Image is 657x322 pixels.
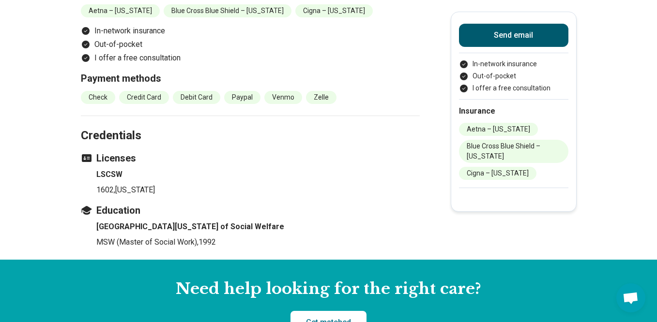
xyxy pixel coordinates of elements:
[81,91,115,104] li: Check
[616,283,645,312] a: Open chat
[459,105,568,117] h2: Insurance
[459,59,568,93] ul: Payment options
[119,91,169,104] li: Credit Card
[264,91,302,104] li: Venmo
[114,185,155,194] span: , [US_STATE]
[173,91,220,104] li: Debit Card
[459,123,538,136] li: Aetna – [US_STATE]
[81,151,420,165] h3: Licenses
[306,91,336,104] li: Zelle
[164,4,291,17] li: Blue Cross Blue Shield – [US_STATE]
[459,24,568,47] button: Send email
[459,140,568,163] li: Blue Cross Blue Shield – [US_STATE]
[224,91,260,104] li: Paypal
[81,25,420,37] li: In-network insurance
[81,204,420,217] h3: Education
[81,39,420,50] li: Out-of-pocket
[295,4,373,17] li: Cigna – [US_STATE]
[81,4,160,17] li: Aetna – [US_STATE]
[8,279,649,299] h2: Need help looking for the right care?
[81,104,420,144] h2: Credentials
[459,71,568,81] li: Out-of-pocket
[96,184,420,196] p: 1602
[81,72,420,85] h3: Payment methods
[459,59,568,69] li: In-network insurance
[96,169,420,180] h4: LSCSW
[81,25,420,64] ul: Payment options
[81,52,420,64] li: I offer a free consultation
[459,83,568,93] li: I offer a free consultation
[96,236,420,248] p: MSW (Master of Social Work) , 1992
[459,167,536,180] li: Cigna – [US_STATE]
[96,221,420,233] h4: [GEOGRAPHIC_DATA][US_STATE] of Social Welfare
